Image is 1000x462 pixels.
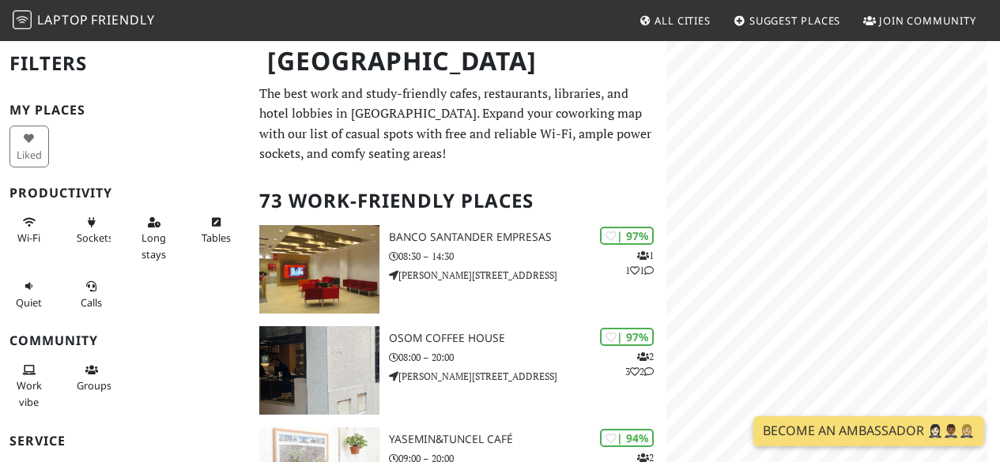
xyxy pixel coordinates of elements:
[250,225,666,314] a: Banco Santander Empresas | 97% 111 Banco Santander Empresas 08:30 – 14:30 [PERSON_NAME][STREET_AD...
[134,209,174,267] button: Long stays
[655,13,711,28] span: All Cities
[9,434,240,449] h3: Service
[389,231,666,244] h3: Banco Santander Empresas
[77,378,111,393] span: Group tables
[9,333,240,348] h3: Community
[389,433,666,446] h3: yasemin&tuncel café
[17,231,40,245] span: Stable Wi-Fi
[250,326,666,415] a: Osom Coffee House | 97% 232 Osom Coffee House 08:00 – 20:00 [PERSON_NAME][STREET_ADDRESS]
[259,177,657,225] h2: 73 Work-Friendly Places
[259,84,657,164] p: The best work and study-friendly cafes, restaurants, libraries, and hotel lobbies in [GEOGRAPHIC_...
[389,332,666,345] h3: Osom Coffee House
[879,13,976,28] span: Join Community
[600,328,654,346] div: | 97%
[77,231,113,245] span: Power sockets
[255,39,663,83] h1: [GEOGRAPHIC_DATA]
[72,273,111,315] button: Calls
[625,248,654,278] p: 1 1 1
[389,268,666,283] p: [PERSON_NAME][STREET_ADDRESS]
[13,7,155,35] a: LaptopFriendly LaptopFriendly
[197,209,236,251] button: Tables
[9,103,240,118] h3: My Places
[72,209,111,251] button: Sockets
[9,273,49,315] button: Quiet
[9,186,240,201] h3: Productivity
[389,369,666,384] p: [PERSON_NAME][STREET_ADDRESS]
[753,416,984,446] a: Become an Ambassador 🤵🏻‍♀️🤵🏾‍♂️🤵🏼‍♀️
[727,6,847,35] a: Suggest Places
[259,326,379,415] img: Osom Coffee House
[37,11,89,28] span: Laptop
[202,231,231,245] span: Work-friendly tables
[17,378,42,408] span: People working
[632,6,717,35] a: All Cities
[9,39,240,88] h2: Filters
[9,209,49,251] button: Wi-Fi
[389,249,666,264] p: 08:30 – 14:30
[13,10,32,29] img: LaptopFriendly
[625,349,654,379] p: 2 3 2
[389,350,666,365] p: 08:00 – 20:00
[600,429,654,447] div: | 94%
[142,231,166,261] span: Long stays
[600,227,654,245] div: | 97%
[857,6,983,35] a: Join Community
[259,225,379,314] img: Banco Santander Empresas
[91,11,154,28] span: Friendly
[16,295,42,310] span: Quiet
[749,13,841,28] span: Suggest Places
[81,295,102,310] span: Video/audio calls
[9,357,49,415] button: Work vibe
[72,357,111,399] button: Groups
